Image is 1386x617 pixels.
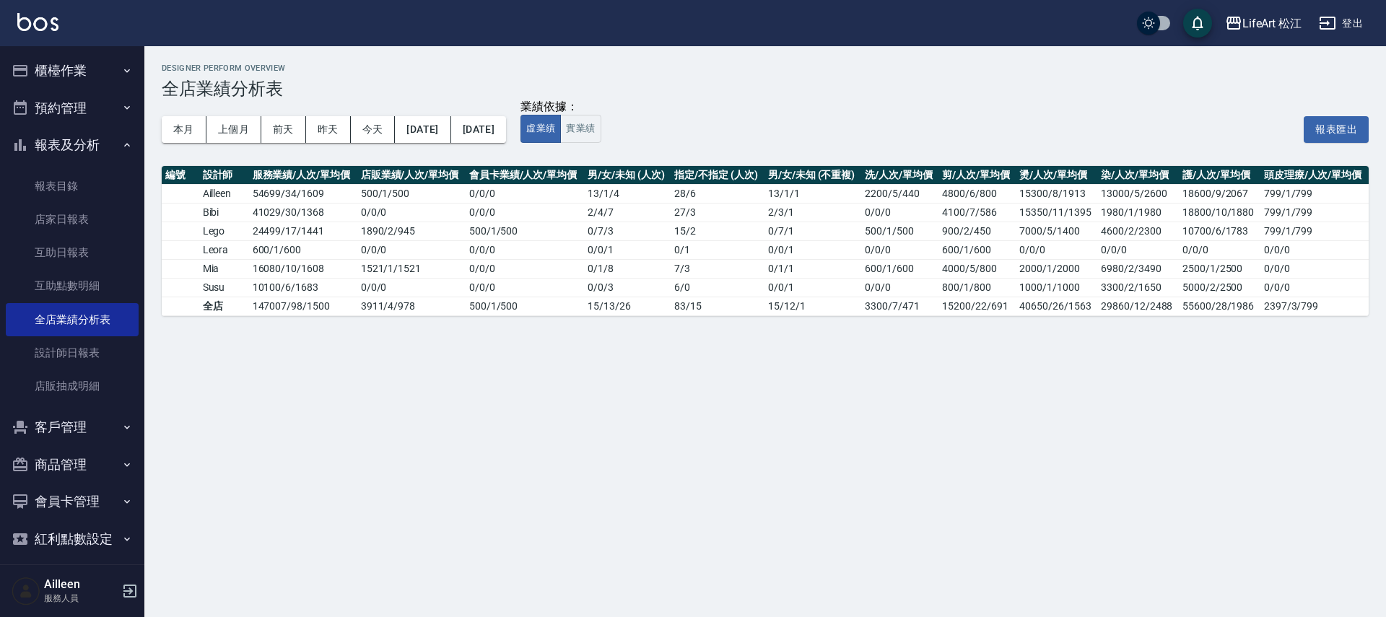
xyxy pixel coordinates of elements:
th: 剪/人次/單均價 [938,166,1016,185]
td: 18800/10/1880 [1179,203,1260,222]
div: LifeArt 松江 [1242,14,1302,32]
button: 預約管理 [6,89,139,127]
td: 18600/9/2067 [1179,184,1260,203]
a: 店家日報表 [6,203,139,236]
td: 2500/1/2500 [1179,259,1260,278]
button: 今天 [351,116,396,143]
th: 燙/人次/單均價 [1016,166,1097,185]
td: 24499 / 17 / 1441 [249,222,357,240]
td: 500/1/500 [861,222,938,240]
td: 10700/6/1783 [1179,222,1260,240]
td: 4100/7/586 [938,203,1016,222]
td: 27 / 3 [671,203,764,222]
td: 2397/3/799 [1260,297,1369,315]
td: 0 / 0 / 1 [764,240,862,259]
td: 3300/2/1650 [1097,278,1179,297]
table: a dense table [162,166,1369,316]
td: 16080 / 10 / 1608 [249,259,357,278]
th: 指定/不指定 (人次) [671,166,764,185]
th: 染/人次/單均價 [1097,166,1179,185]
th: 服務業績/人次/單均價 [249,166,357,185]
td: Ailleen [199,184,249,203]
th: 設計師 [199,166,249,185]
h2: Designer Perform Overview [162,64,1369,73]
button: save [1183,9,1212,38]
td: 500 / 1 / 500 [466,297,584,315]
td: 0 / 0 / 0 [466,259,584,278]
td: 0 / 0 / 3 [584,278,671,297]
td: 0 / 1 [671,240,764,259]
td: 10100 / 6 / 1683 [249,278,357,297]
td: 0 / 0 / 0 [466,240,584,259]
td: 0/0/0 [1260,259,1369,278]
td: 全店 [199,297,249,315]
button: 商品管理 [6,446,139,483]
td: 799/1/799 [1260,222,1369,240]
td: 0/0/0 [861,203,938,222]
th: 男/女/未知 (不重複) [764,166,862,185]
td: 28 / 6 [671,184,764,203]
td: 500 / 1 / 500 [357,184,466,203]
td: 6 / 0 [671,278,764,297]
td: 0/0/0 [1016,240,1097,259]
td: 0 / 7 / 1 [764,222,862,240]
td: Bibi [199,203,249,222]
td: 13 / 1 / 1 [764,184,862,203]
td: 4800/6/800 [938,184,1016,203]
button: 紅利點數設定 [6,520,139,558]
button: [DATE] [395,116,450,143]
td: 83 / 15 [671,297,764,315]
th: 護/人次/單均價 [1179,166,1260,185]
td: 0/0/0 [1260,278,1369,297]
td: 15200/22/691 [938,297,1016,315]
td: 3911 / 4 / 978 [357,297,466,315]
td: 600/1/600 [938,240,1016,259]
td: 1980/1/1980 [1097,203,1179,222]
td: 55600/28/1986 [1179,297,1260,315]
td: 15 / 2 [671,222,764,240]
button: 上個月 [206,116,261,143]
td: 0 / 0 / 0 [466,278,584,297]
td: Leora [199,240,249,259]
td: 4000/5/800 [938,259,1016,278]
td: Lego [199,222,249,240]
td: 13000/5/2600 [1097,184,1179,203]
td: 147007 / 98 / 1500 [249,297,357,315]
td: 2 / 4 / 7 [584,203,671,222]
th: 頭皮理療/人次/單均價 [1260,166,1369,185]
td: 0 / 7 / 3 [584,222,671,240]
td: 600 / 1 / 600 [249,240,357,259]
a: 全店業績分析表 [6,303,139,336]
td: 1000/1/1000 [1016,278,1097,297]
a: 設計師日報表 [6,336,139,369]
td: 15300/8/1913 [1016,184,1097,203]
td: 29860/12/2488 [1097,297,1179,315]
th: 編號 [162,166,199,185]
button: LifeArt 松江 [1219,9,1308,38]
button: 會員卡管理 [6,483,139,520]
td: 0 / 0 / 0 [357,278,466,297]
button: [DATE] [451,116,506,143]
button: 本月 [162,116,206,143]
td: 2 / 3 / 1 [764,203,862,222]
h5: Ailleen [44,577,118,592]
td: 2000/1/2000 [1016,259,1097,278]
td: 4600/2/2300 [1097,222,1179,240]
p: 服務人員 [44,592,118,605]
td: 0 / 1 / 1 [764,259,862,278]
td: 900/2/450 [938,222,1016,240]
button: 櫃檯作業 [6,52,139,89]
th: 洗/人次/單均價 [861,166,938,185]
td: 0 / 0 / 0 [357,240,466,259]
td: 0 / 0 / 0 [466,184,584,203]
td: Susu [199,278,249,297]
button: 前天 [261,116,306,143]
a: 互助日報表 [6,236,139,269]
h3: 全店業績分析表 [162,79,1369,99]
div: 業績依據： [520,100,601,115]
button: 報表匯出 [1304,116,1369,143]
td: Mia [199,259,249,278]
button: 昨天 [306,116,351,143]
td: 0 / 1 / 8 [584,259,671,278]
th: 店販業績/人次/單均價 [357,166,466,185]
